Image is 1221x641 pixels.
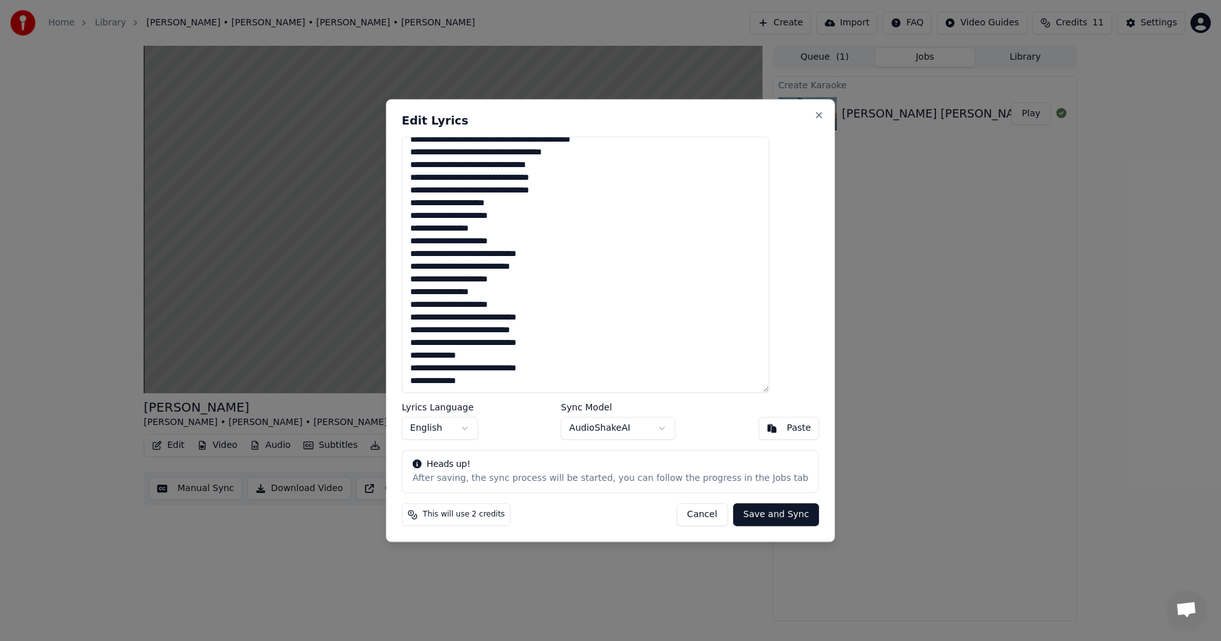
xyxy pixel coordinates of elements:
div: After saving, the sync process will be started, you can follow the progress in the Jobs tab [413,472,808,485]
label: Sync Model [561,403,675,412]
span: This will use 2 credits [423,509,505,520]
button: Save and Sync [733,503,819,526]
button: Cancel [676,503,728,526]
div: Paste [787,422,811,435]
div: Heads up! [413,458,808,471]
button: Paste [758,417,819,440]
h2: Edit Lyrics [402,115,819,126]
label: Lyrics Language [402,403,478,412]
